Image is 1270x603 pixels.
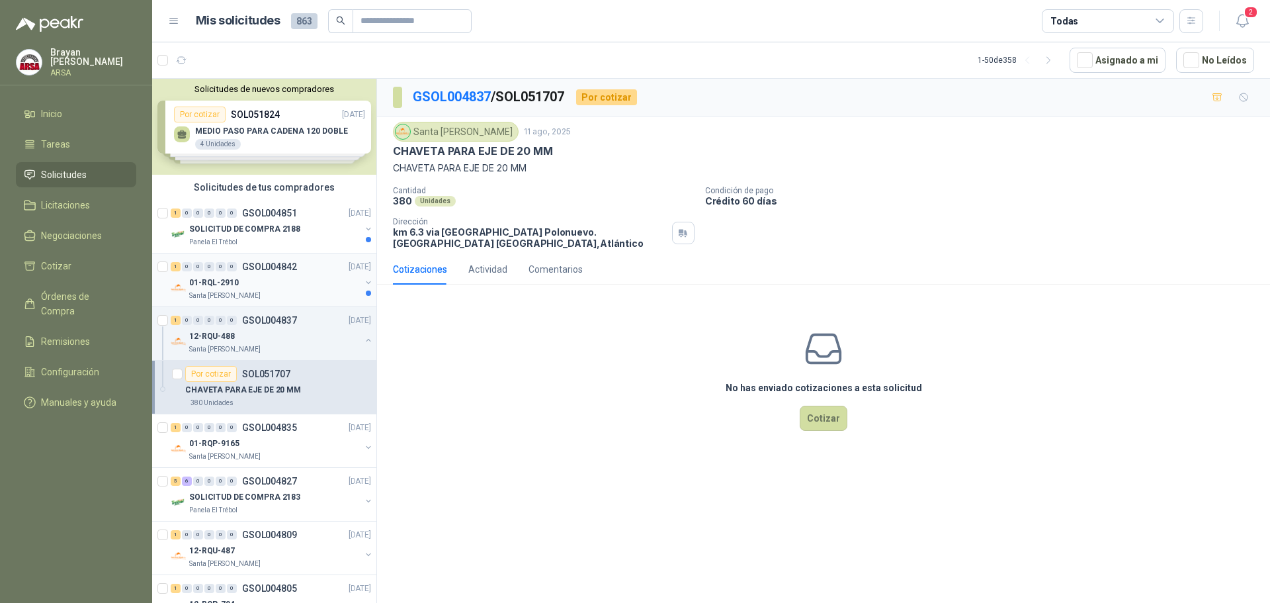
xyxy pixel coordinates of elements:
[182,584,192,593] div: 0
[1050,14,1078,28] div: Todas
[204,477,214,486] div: 0
[193,316,203,325] div: 0
[349,529,371,541] p: [DATE]
[576,89,637,105] div: Por cotizar
[157,84,371,94] button: Solicitudes de nuevos compradores
[171,316,181,325] div: 1
[41,395,116,410] span: Manuales y ayuda
[189,291,261,301] p: Santa [PERSON_NAME]
[185,384,301,396] p: CHAVETA PARA EJE DE 20 MM
[182,209,192,218] div: 0
[171,259,374,301] a: 1 0 0 0 0 0 GSOL004842[DATE] Company Logo01-RQL-2910Santa [PERSON_NAME]
[171,209,181,218] div: 1
[705,186,1265,195] p: Condición de pago
[216,584,226,593] div: 0
[41,198,90,212] span: Licitaciones
[242,477,297,486] p: GSOL004827
[41,289,124,318] span: Órdenes de Compra
[41,167,87,182] span: Solicitudes
[705,195,1265,207] p: Crédito 60 días
[227,584,237,593] div: 0
[171,584,181,593] div: 1
[204,316,214,325] div: 0
[50,69,136,77] p: ARSA
[291,13,317,29] span: 863
[16,390,136,415] a: Manuales y ayuda
[242,584,297,593] p: GSOL004805
[189,559,261,569] p: Santa [PERSON_NAME]
[336,16,345,25] span: search
[185,398,239,408] div: 380 Unidades
[193,477,203,486] div: 0
[216,209,226,218] div: 0
[185,366,237,382] div: Por cotizar
[349,261,371,273] p: [DATE]
[978,50,1059,71] div: 1 - 50 de 358
[16,16,83,32] img: Logo peakr
[50,48,136,66] p: Brayan [PERSON_NAME]
[41,228,102,243] span: Negociaciones
[204,530,214,539] div: 0
[193,584,203,593] div: 0
[193,262,203,271] div: 0
[171,312,374,355] a: 1 0 0 0 0 0 GSOL004837[DATE] Company Logo12-RQU-488Santa [PERSON_NAME]
[349,207,371,220] p: [DATE]
[171,205,374,248] a: 1 0 0 0 0 0 GSOL004851[DATE] Company LogoSOLICITUD DE COMPRA 2188Panela El Trébol
[193,530,203,539] div: 0
[393,161,1254,175] p: CHAVETA PARA EJE DE 20 MM
[171,226,187,242] img: Company Logo
[171,420,374,462] a: 1 0 0 0 0 0 GSOL004835[DATE] Company Logo01-RQP-9165Santa [PERSON_NAME]
[227,316,237,325] div: 0
[182,316,192,325] div: 0
[524,126,571,138] p: 11 ago, 2025
[189,223,300,236] p: SOLICITUD DE COMPRA 2188
[16,101,136,126] a: Inicio
[1070,48,1165,73] button: Asignado a mi
[349,475,371,488] p: [DATE]
[349,314,371,327] p: [DATE]
[468,262,507,277] div: Actividad
[204,584,214,593] div: 0
[242,369,290,379] p: SOL051707
[16,223,136,248] a: Negociaciones
[152,175,376,200] div: Solicitudes de tus compradores
[413,89,491,105] a: GSOL004837
[193,423,203,432] div: 0
[171,423,181,432] div: 1
[171,527,374,569] a: 1 0 0 0 0 0 GSOL004809[DATE] Company Logo12-RQU-487Santa [PERSON_NAME]
[1176,48,1254,73] button: No Leídos
[182,423,192,432] div: 0
[182,530,192,539] div: 0
[393,195,412,207] p: 380
[415,196,456,207] div: Unidades
[242,530,297,539] p: GSOL004809
[393,217,667,226] p: Dirección
[16,162,136,187] a: Solicitudes
[182,477,192,486] div: 6
[349,422,371,434] p: [DATE]
[242,262,297,271] p: GSOL004842
[227,477,237,486] div: 0
[204,209,214,218] div: 0
[726,381,922,395] h3: No has enviado cotizaciones a esta solicitud
[189,545,235,557] p: 12-RQU-487
[182,262,192,271] div: 0
[41,107,62,121] span: Inicio
[152,361,376,414] a: Por cotizarSOL051707CHAVETA PARA EJE DE 20 MM380 Unidades
[242,316,297,325] p: GSOL004837
[189,277,239,289] p: 01-RQL-2910
[189,330,235,343] p: 12-RQU-488
[16,329,136,354] a: Remisiones
[193,209,203,218] div: 0
[227,262,237,271] div: 0
[1230,9,1254,33] button: 2
[242,209,297,218] p: GSOL004851
[204,423,214,432] div: 0
[204,262,214,271] div: 0
[189,505,237,516] p: Panela El Trébol
[189,491,300,504] p: SOLICITUD DE COMPRA 2183
[41,365,99,379] span: Configuración
[16,359,136,385] a: Configuración
[216,316,226,325] div: 0
[349,582,371,595] p: [DATE]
